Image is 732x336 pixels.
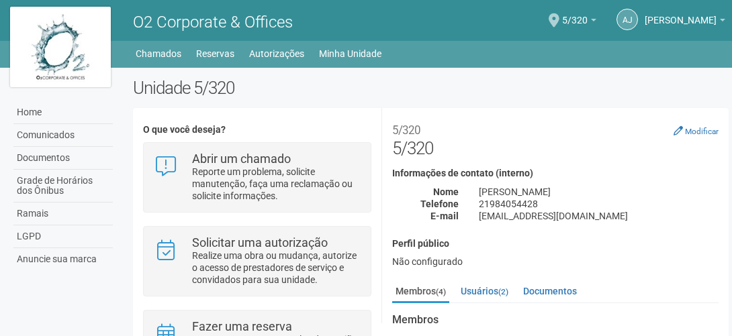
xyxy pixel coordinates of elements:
[430,211,459,221] strong: E-mail
[392,239,719,249] h4: Perfil público
[133,78,729,98] h2: Unidade 5/320
[192,166,361,202] p: Reporte um problema, solicite manutenção, faça uma reclamação ou solicite informações.
[192,319,292,333] strong: Fazer uma reserva
[562,17,596,27] a: 5/320
[498,287,508,296] small: (2)
[136,44,181,63] a: Chamados
[319,44,381,63] a: Minha Unidade
[392,168,719,178] h4: Informações de contato (interno)
[457,281,512,301] a: Usuários(2)
[154,153,360,202] a: Abrir um chamado Reporte um problema, solicite manutenção, faça uma reclamação ou solicite inform...
[143,125,371,135] h4: O que você deseja?
[674,125,719,136] a: Modificar
[469,198,729,210] div: 21984054428
[392,118,719,158] h2: 5/320
[10,7,111,87] img: logo.jpg
[433,186,459,197] strong: Nome
[616,9,638,30] a: AJ
[133,13,293,32] span: O2 Corporate & Offices
[436,287,446,296] small: (4)
[249,44,304,63] a: Autorizações
[392,314,719,326] strong: Membros
[520,281,580,301] a: Documentos
[13,124,113,147] a: Comunicados
[562,2,588,25] span: 5/320
[420,199,459,209] strong: Telefone
[13,203,113,225] a: Ramais
[392,281,449,303] a: Membros(4)
[685,127,719,136] small: Modificar
[392,256,719,268] div: Não configurado
[13,170,113,203] a: Grade de Horários dos Ônibus
[469,186,729,198] div: [PERSON_NAME]
[192,235,328,249] strong: Solicitar uma autorização
[13,225,113,248] a: LGPD
[645,17,725,27] a: [PERSON_NAME]
[13,248,113,270] a: Anuncie sua marca
[154,237,360,286] a: Solicitar uma autorização Realize uma obra ou mudança, autorize o acesso de prestadores de serviç...
[192,249,361,286] p: Realize uma obra ou mudança, autorize o acesso de prestadores de serviço e convidados para sua un...
[196,44,234,63] a: Reservas
[645,2,717,25] span: ARTUR JOSÉ VIEIRA DE SOUSA
[392,123,420,137] small: 5/320
[13,147,113,170] a: Documentos
[469,210,729,222] div: [EMAIL_ADDRESS][DOMAIN_NAME]
[192,152,291,166] strong: Abrir um chamado
[13,101,113,124] a: Home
